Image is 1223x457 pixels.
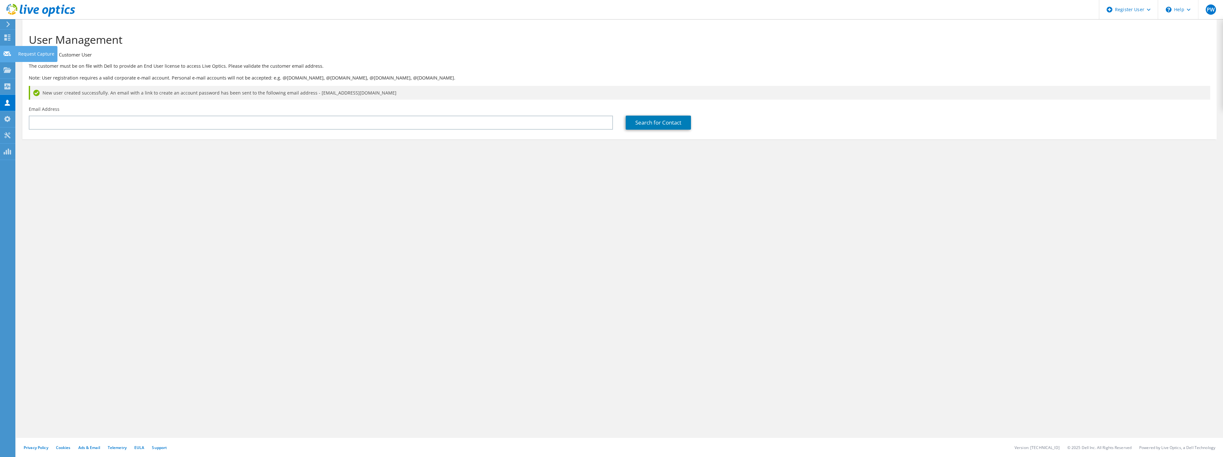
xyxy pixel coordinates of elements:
[29,51,1210,58] h3: Register New Customer User
[15,46,58,62] div: Request Capture
[134,445,144,450] a: EULA
[29,74,1210,81] p: Note: User registration requires a valid corporate e-mail account. Personal e-mail accounts will ...
[29,106,59,112] label: Email Address
[626,116,691,130] a: Search for Contact
[56,445,71,450] a: Cookies
[1015,445,1060,450] li: Version: [TECHNICAL_ID]
[1067,445,1132,450] li: © 2025 Dell Inc. All Rights Reserved
[78,445,100,450] a: Ads & Email
[24,445,48,450] a: Privacy Policy
[29,33,1207,46] h1: User Management
[1166,7,1172,12] svg: \n
[43,89,396,96] span: New user created successfully. An email with a link to create an account password has been sent t...
[1139,445,1215,450] li: Powered by Live Optics, a Dell Technology
[108,445,127,450] a: Telemetry
[29,63,1210,70] p: The customer must be on file with Dell to provide an End User license to access Live Optics. Plea...
[152,445,167,450] a: Support
[1206,4,1216,15] span: PW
